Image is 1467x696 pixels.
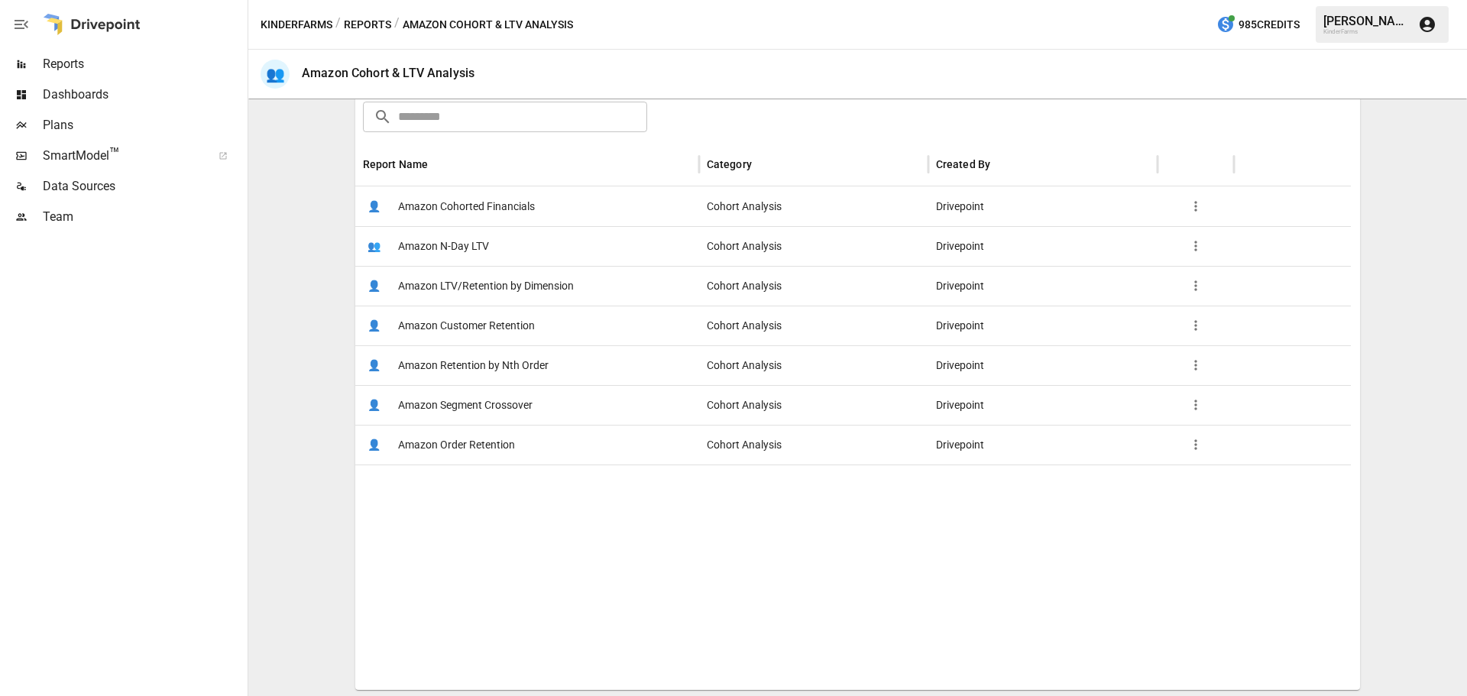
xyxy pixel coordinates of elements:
span: 985 Credits [1239,15,1300,34]
div: Cohort Analysis [699,306,928,345]
span: Amazon N-Day LTV [398,227,489,266]
span: Team [43,208,244,226]
div: Drivepoint [928,425,1158,465]
span: ™ [109,144,120,163]
div: Drivepoint [928,186,1158,226]
button: 985Credits [1210,11,1306,39]
span: Amazon Order Retention [398,426,515,465]
span: 👤 [363,354,386,377]
span: 👤 [363,433,386,456]
div: Drivepoint [928,226,1158,266]
span: Amazon Customer Retention [398,306,535,345]
span: Reports [43,55,244,73]
div: / [335,15,341,34]
span: 👤 [363,314,386,337]
span: Amazon Cohorted Financials [398,187,535,226]
div: Cohort Analysis [699,385,928,425]
button: Reports [344,15,391,34]
div: Drivepoint [928,306,1158,345]
div: Cohort Analysis [699,425,928,465]
div: Amazon Cohort & LTV Analysis [302,66,474,80]
div: [PERSON_NAME] [1323,14,1409,28]
div: Report Name [363,158,429,170]
div: Drivepoint [928,345,1158,385]
div: Category [707,158,752,170]
div: Cohort Analysis [699,186,928,226]
span: 👥 [363,235,386,257]
button: Sort [753,154,775,175]
div: Cohort Analysis [699,266,928,306]
div: / [394,15,400,34]
div: Cohort Analysis [699,226,928,266]
span: Data Sources [43,177,244,196]
div: Drivepoint [928,266,1158,306]
span: Amazon Segment Crossover [398,386,533,425]
div: Cohort Analysis [699,345,928,385]
button: KinderFarms [261,15,332,34]
button: Sort [992,154,1013,175]
span: Amazon LTV/Retention by Dimension [398,267,574,306]
span: 👤 [363,274,386,297]
span: SmartModel [43,147,202,165]
span: Plans [43,116,244,134]
div: Drivepoint [928,385,1158,425]
div: 👥 [261,60,290,89]
span: Amazon Retention by Nth Order [398,346,549,385]
span: 👤 [363,393,386,416]
span: 👤 [363,195,386,218]
div: Created By [936,158,991,170]
div: KinderFarms [1323,28,1409,35]
button: Sort [429,154,451,175]
span: Dashboards [43,86,244,104]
